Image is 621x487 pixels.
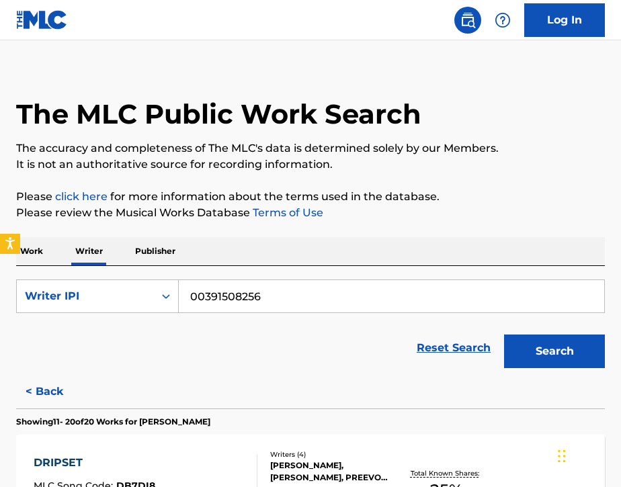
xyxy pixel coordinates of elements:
p: Total Known Shares: [411,468,483,478]
p: Please review the Musical Works Database [16,205,605,221]
p: Showing 11 - 20 of 20 Works for [PERSON_NAME] [16,416,210,428]
h1: The MLC Public Work Search [16,97,421,131]
a: Log In [524,3,605,37]
div: Drag [558,436,566,476]
button: < Back [16,375,97,408]
img: help [495,12,511,28]
div: [PERSON_NAME], [PERSON_NAME], PREEVO PREEVO, [PERSON_NAME] [PERSON_NAME] [PERSON_NAME] [270,459,397,484]
iframe: Chat Widget [554,423,621,487]
p: The accuracy and completeness of The MLC's data is determined solely by our Members. [16,140,605,157]
div: Help [489,7,516,34]
img: search [460,12,476,28]
div: DRIPSET [34,455,155,471]
p: Work [16,237,47,265]
a: Public Search [454,7,481,34]
img: MLC Logo [16,10,68,30]
div: Writers ( 4 ) [270,449,397,459]
a: Reset Search [410,333,497,363]
p: Writer [71,237,107,265]
p: Publisher [131,237,179,265]
p: Please for more information about the terms used in the database. [16,189,605,205]
p: It is not an authoritative source for recording information. [16,157,605,173]
form: Search Form [16,279,605,375]
a: Terms of Use [250,206,323,219]
div: Writer IPI [25,288,146,304]
a: click here [55,190,108,203]
button: Search [504,335,605,368]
